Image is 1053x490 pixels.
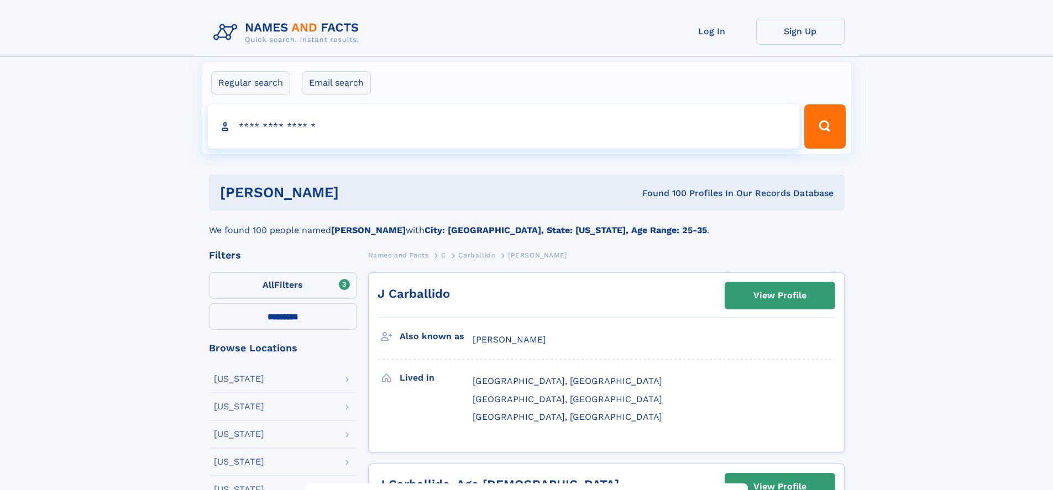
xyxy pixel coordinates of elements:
label: Regular search [211,71,290,94]
button: Search Button [804,104,845,149]
a: Sign Up [756,18,845,45]
div: We found 100 people named with . [209,210,845,237]
span: All [263,280,274,290]
span: Carballido [458,251,495,259]
a: View Profile [725,282,835,309]
h1: [PERSON_NAME] [220,186,491,199]
b: [PERSON_NAME] [331,225,406,235]
b: City: [GEOGRAPHIC_DATA], State: [US_STATE], Age Range: 25-35 [425,225,707,235]
span: [GEOGRAPHIC_DATA], [GEOGRAPHIC_DATA] [473,394,662,404]
span: C [441,251,446,259]
h3: Lived in [400,368,473,387]
div: Found 100 Profiles In Our Records Database [490,187,834,199]
h3: Also known as [400,327,473,346]
label: Email search [302,71,371,94]
span: [PERSON_NAME] [508,251,567,259]
a: Log In [668,18,756,45]
div: View Profile [753,283,806,308]
div: Browse Locations [209,343,357,353]
div: Filters [209,250,357,260]
a: Carballido [458,248,495,262]
div: [US_STATE] [214,402,264,411]
a: Names and Facts [368,248,429,262]
div: [US_STATE] [214,375,264,383]
span: [PERSON_NAME] [473,334,546,345]
label: Filters [209,272,357,299]
a: J Carballido [378,287,450,301]
div: [US_STATE] [214,430,264,439]
span: [GEOGRAPHIC_DATA], [GEOGRAPHIC_DATA] [473,376,662,386]
input: search input [208,104,800,149]
span: [GEOGRAPHIC_DATA], [GEOGRAPHIC_DATA] [473,412,662,422]
a: C [441,248,446,262]
img: Logo Names and Facts [209,18,368,48]
div: [US_STATE] [214,457,264,466]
